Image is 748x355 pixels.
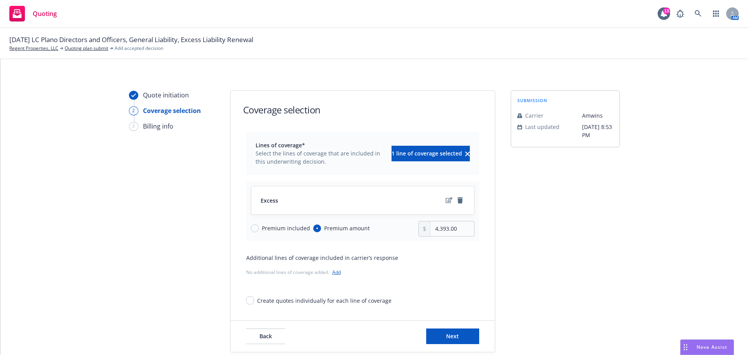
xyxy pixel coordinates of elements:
input: 0.00 [430,221,474,236]
span: Quoting [33,11,57,17]
span: Amwins [582,111,613,120]
span: Carrier [525,111,543,120]
span: Lines of coverage* [256,141,387,149]
div: Create quotes individually for each line of coverage [257,297,392,305]
span: Back [259,332,272,340]
span: [DATE] 8:53 PM [582,123,613,139]
a: Add [332,269,341,276]
div: Coverage selection [143,106,201,115]
span: Nova Assist [697,344,727,350]
button: Next [426,329,479,344]
a: Report a Bug [672,6,688,21]
button: Back [246,329,285,344]
input: Premium included [251,224,259,232]
span: Excess [261,196,278,205]
div: 2 [129,106,138,115]
span: Premium amount [324,224,370,232]
a: remove [455,196,465,205]
a: Search [690,6,706,21]
div: 13 [663,7,670,14]
input: Premium amount [313,224,321,232]
svg: clear selection [465,152,470,156]
button: 1 line of coverage selectedclear selection [392,146,470,161]
div: Quote initiation [143,90,189,100]
a: Regent Properties, LLC [9,45,58,52]
div: Drag to move [681,340,690,355]
div: 3 [129,122,138,131]
a: Quoting [6,3,60,25]
div: Billing info [143,122,173,131]
span: Select the lines of coverage that are included in this underwriting decision. [256,149,387,166]
span: 1 line of coverage selected [392,150,462,157]
a: Switch app [708,6,724,21]
div: Additional lines of coverage included in carrier’s response [246,254,479,262]
a: edit [445,196,454,205]
span: Next [446,332,459,340]
div: No additional lines of coverage added. [246,268,479,276]
a: Quoting plan submit [65,45,108,52]
span: Add accepted decision [115,45,163,52]
span: [DATE] LC Plano Directors and Officers, General Liability, Excess Liability Renewal [9,35,253,45]
button: Nova Assist [680,339,734,355]
span: Premium included [262,224,310,232]
h1: Coverage selection [243,103,321,116]
span: submission [517,97,547,104]
span: Last updated [525,123,559,131]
